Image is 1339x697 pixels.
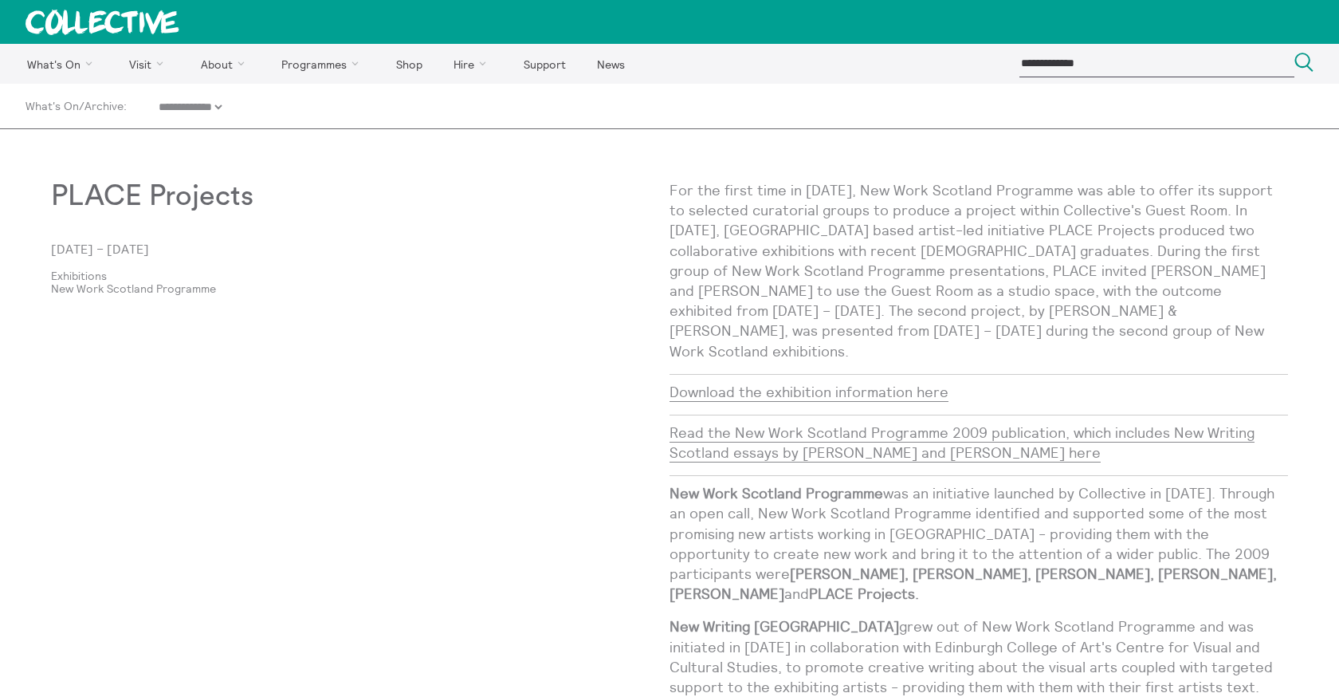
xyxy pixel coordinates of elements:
strong: [PERSON_NAME], [PERSON_NAME], [PERSON_NAME], [PERSON_NAME], [PERSON_NAME] [669,565,1277,603]
a: Support [509,44,579,84]
p: was an initiative launched by Collective in [DATE]. Through an open call, New Work Scotland Progr... [669,483,1288,604]
a: Read the New Work Scotland Programme 2009 publication, which includes New Writing Scotland essays... [669,423,1255,463]
h3: PLACE Projects [51,180,484,213]
a: Programmes [268,44,379,84]
strong: New Work Scotland Programme [669,484,883,502]
p: For the first time in [DATE], New Work Scotland Programme was able to offer its support to select... [669,180,1288,361]
a: Exhibitions [51,270,644,282]
a: Visit [116,44,184,84]
a: Download the exhibition information here [669,383,948,402]
a: News [583,44,638,84]
a: Shop [382,44,436,84]
a: What's On [13,44,112,84]
strong: PLACE Projects. [809,585,919,603]
a: What's On [26,100,79,112]
a: Hire [440,44,507,84]
a: New Work Scotland Programme [51,282,644,295]
p: [DATE] – [DATE] [51,242,669,256]
strong: New Writing [GEOGRAPHIC_DATA] [669,617,899,636]
a: Archive: [84,100,127,112]
p: grew out of New Work Scotland Programme and was initiated in [DATE] in collaboration with Edinbur... [669,616,1288,697]
a: About [187,44,265,84]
